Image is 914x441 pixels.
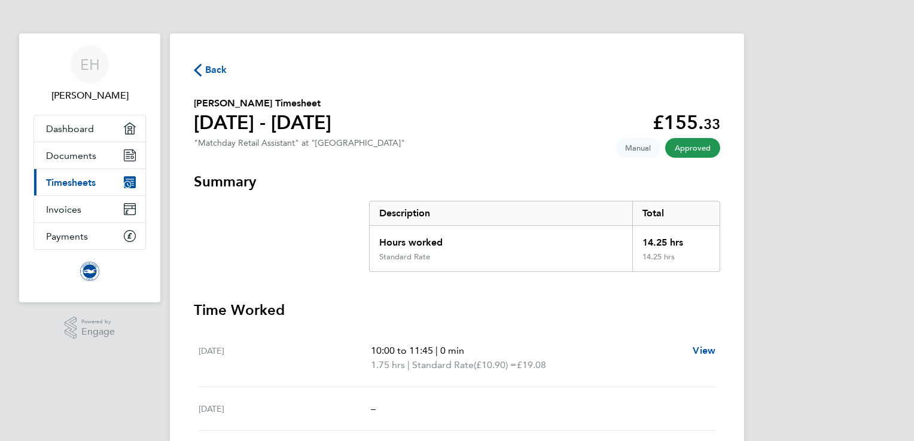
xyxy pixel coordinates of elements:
h2: [PERSON_NAME] Timesheet [194,96,331,111]
button: Back [194,62,227,77]
a: EH[PERSON_NAME] [33,45,146,103]
app-decimal: £155. [653,111,720,134]
a: View [693,344,715,358]
div: "Matchday Retail Assistant" at "[GEOGRAPHIC_DATA]" [194,138,405,148]
span: Timesheets [46,177,96,188]
span: | [407,359,410,370]
div: Summary [369,201,720,272]
nav: Main navigation [19,33,160,302]
span: Dashboard [46,123,94,134]
span: (£10.90) = [474,359,517,370]
span: EH [80,57,100,72]
a: Payments [34,223,145,249]
div: [DATE] [199,344,371,372]
span: 0 min [440,345,464,356]
span: View [693,345,715,356]
span: Engage [81,327,115,337]
a: Powered byEngage [65,317,115,339]
a: Go to home page [33,262,146,281]
span: This timesheet has been approved. [665,138,720,158]
div: Hours worked [370,226,632,252]
div: Description [370,201,632,225]
a: Dashboard [34,115,145,142]
div: 14.25 hrs [632,226,720,252]
a: Documents [34,142,145,169]
span: Invoices [46,204,81,215]
span: | [435,345,438,356]
div: Total [632,201,720,225]
h3: Time Worked [194,301,720,320]
span: – [371,403,376,414]
div: [DATE] [199,402,371,416]
span: 33 [703,115,720,133]
span: Standard Rate [412,358,474,372]
span: 10:00 to 11:45 [371,345,433,356]
h1: [DATE] - [DATE] [194,111,331,134]
img: brightonandhovealbion-logo-retina.png [80,262,99,281]
span: Payments [46,231,88,242]
span: £19.08 [517,359,546,370]
span: Documents [46,150,96,161]
a: Invoices [34,196,145,222]
span: 1.75 hrs [371,359,405,370]
span: Back [205,63,227,77]
a: Timesheets [34,169,145,195]
span: Powered by [81,317,115,327]
span: Ellie Hammond [33,88,146,103]
h3: Summary [194,172,720,191]
div: Standard Rate [379,252,430,262]
span: This timesheet was manually created. [616,138,660,158]
div: 14.25 hrs [632,252,720,271]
